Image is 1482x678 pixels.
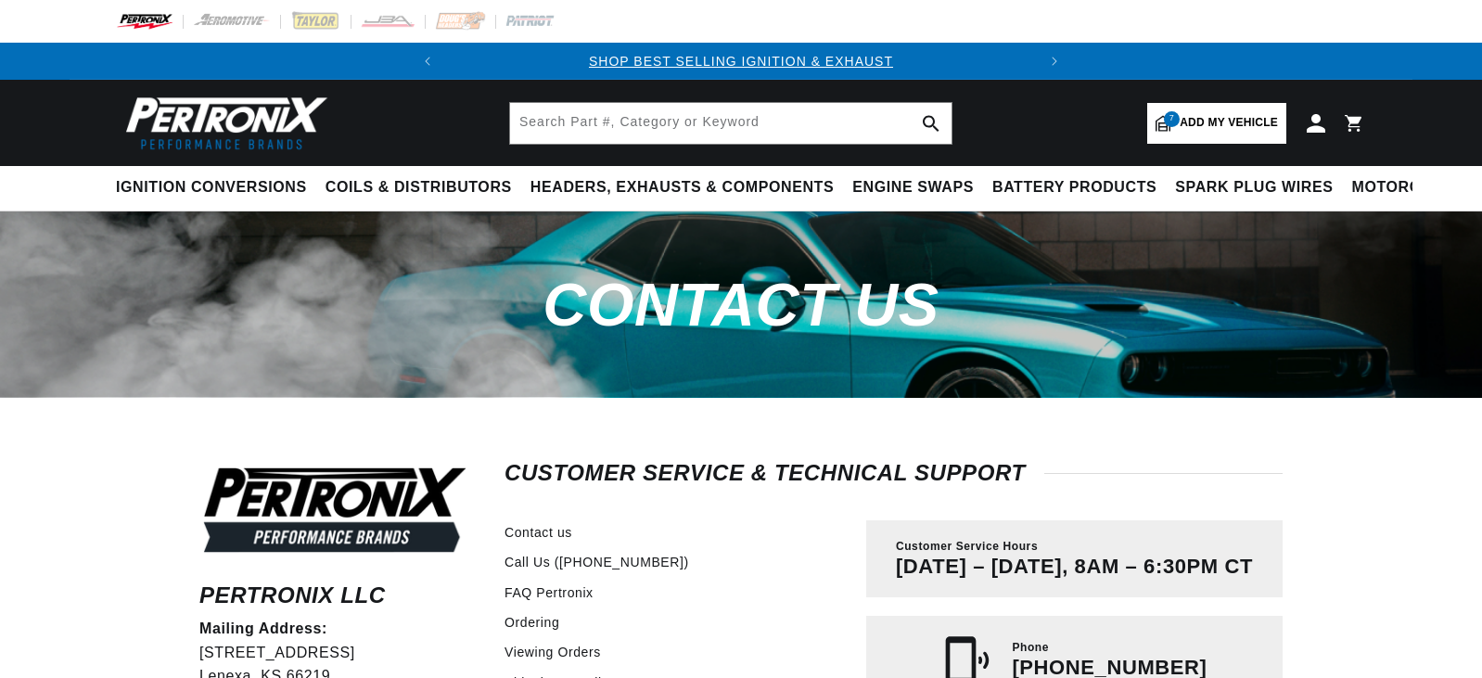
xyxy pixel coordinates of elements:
[510,103,952,144] input: Search Part #, Category or Keyword
[911,103,952,144] button: search button
[446,51,1036,71] div: 1 of 2
[505,464,1283,482] h2: Customer Service & Technical Support
[1164,111,1180,127] span: 7
[199,641,470,665] p: [STREET_ADDRESS]
[521,166,843,210] summary: Headers, Exhausts & Components
[983,166,1166,210] summary: Battery Products
[1147,103,1286,144] a: 7Add my vehicle
[589,54,893,69] a: SHOP BEST SELLING IGNITION & EXHAUST
[116,166,316,210] summary: Ignition Conversions
[505,522,572,543] a: Contact us
[505,552,689,572] a: Call Us ([PHONE_NUMBER])
[199,586,470,605] h6: Pertronix LLC
[1343,166,1472,210] summary: Motorcycle
[1352,178,1463,198] span: Motorcycle
[505,582,594,603] a: FAQ Pertronix
[1036,43,1073,80] button: Translation missing: en.sections.announcements.next_announcement
[896,555,1253,579] p: [DATE] – [DATE], 8AM – 6:30PM CT
[843,166,983,210] summary: Engine Swaps
[409,43,446,80] button: Translation missing: en.sections.announcements.previous_announcement
[543,271,939,339] span: Contact us
[1175,178,1333,198] span: Spark Plug Wires
[70,43,1412,80] slideshow-component: Translation missing: en.sections.announcements.announcement_bar
[199,620,327,636] strong: Mailing Address:
[1180,114,1278,132] span: Add my vehicle
[116,91,329,155] img: Pertronix
[316,166,521,210] summary: Coils & Distributors
[446,51,1036,71] div: Announcement
[326,178,512,198] span: Coils & Distributors
[116,178,307,198] span: Ignition Conversions
[530,178,834,198] span: Headers, Exhausts & Components
[852,178,974,198] span: Engine Swaps
[505,642,601,662] a: Viewing Orders
[1166,166,1342,210] summary: Spark Plug Wires
[505,612,559,633] a: Ordering
[896,539,1038,555] span: Customer Service Hours
[1012,640,1049,656] span: Phone
[992,178,1156,198] span: Battery Products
